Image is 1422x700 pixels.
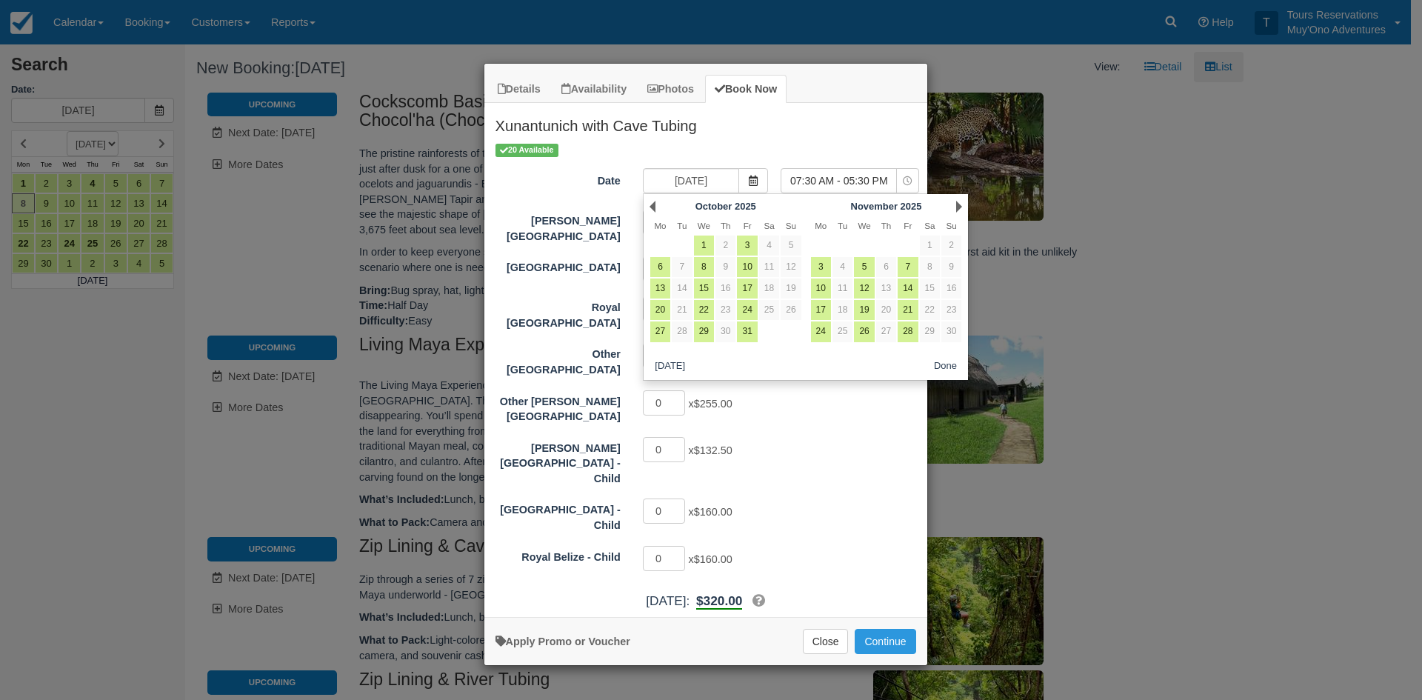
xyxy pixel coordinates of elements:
[650,321,670,341] a: 27
[901,201,922,212] span: 2025
[815,221,827,230] span: Monday
[781,257,801,277] a: 12
[694,553,732,565] span: $160.00
[744,221,752,230] span: Friday
[484,592,927,610] div: [DATE]:
[920,300,940,320] a: 22
[876,279,896,299] a: 13
[811,279,831,299] a: 10
[643,546,686,571] input: Royal Belize - Child
[484,208,632,244] label: Hopkins Bay Resort
[920,236,940,256] a: 1
[735,201,756,212] span: 2025
[851,201,898,212] span: November
[811,321,831,341] a: 24
[941,279,961,299] a: 16
[688,398,732,410] span: x
[920,321,940,341] a: 29
[638,75,704,104] a: Photos
[484,168,632,189] label: Date
[956,201,962,213] a: Next
[898,300,918,320] a: 21
[854,321,874,341] a: 26
[854,257,874,277] a: 5
[484,103,927,610] div: Item Modal
[786,221,796,230] span: Sunday
[838,221,847,230] span: Tuesday
[811,300,831,320] a: 17
[721,221,731,230] span: Thursday
[694,507,732,519] span: $160.00
[781,300,801,320] a: 26
[855,629,915,654] button: Add to Booking
[920,257,940,277] a: 8
[694,321,714,341] a: 29
[928,358,963,376] button: Done
[876,300,896,320] a: 20
[898,321,918,341] a: 28
[484,436,632,487] label: Hopkins Bay Resort - Child
[876,257,896,277] a: 6
[650,201,655,213] a: Prev
[781,236,801,256] a: 5
[832,279,852,299] a: 11
[781,173,896,188] span: 07:30 AM - 05:30 PM
[495,636,630,647] a: Apply Voucher
[941,300,961,320] a: 23
[677,221,687,230] span: Tuesday
[672,321,692,341] a: 28
[552,75,636,104] a: Availability
[920,279,940,299] a: 15
[688,507,732,519] span: x
[694,279,714,299] a: 15
[694,236,714,256] a: 1
[858,221,870,230] span: Wednesday
[832,257,852,277] a: 4
[715,300,735,320] a: 23
[854,300,874,320] a: 19
[898,279,918,299] a: 14
[484,544,632,565] label: Royal Belize - Child
[488,75,550,104] a: Details
[764,221,774,230] span: Saturday
[688,444,732,456] span: x
[811,257,831,277] a: 3
[643,390,686,416] input: Other Hopkins Area Resort
[695,201,732,212] span: October
[759,236,779,256] a: 4
[904,221,912,230] span: Friday
[484,103,927,141] h2: Xunantunich with Cave Tubing
[832,300,852,320] a: 18
[495,144,558,156] span: 20 Available
[484,341,632,377] label: Other Placencia Area Resort
[484,497,632,533] label: Thatch Caye Resort - Child
[737,321,757,341] a: 31
[759,300,779,320] a: 25
[781,279,801,299] a: 19
[650,300,670,320] a: 20
[650,279,670,299] a: 13
[672,300,692,320] a: 21
[484,255,632,276] label: Thatch Caye Resort
[650,257,670,277] a: 6
[715,279,735,299] a: 16
[643,499,686,524] input: Thatch Caye Resort - Child
[484,295,632,330] label: Royal Belize
[737,300,757,320] a: 24
[694,300,714,320] a: 22
[715,236,735,256] a: 2
[694,257,714,277] a: 8
[759,279,779,299] a: 18
[698,221,710,230] span: Wednesday
[737,236,757,256] a: 3
[737,257,757,277] a: 10
[941,321,961,341] a: 30
[715,321,735,341] a: 30
[643,437,686,462] input: Hopkins Bay Resort - Child
[694,398,732,410] span: $255.00
[898,257,918,277] a: 7
[484,389,632,424] label: Other Hopkins Area Resort
[688,553,732,565] span: x
[854,279,874,299] a: 12
[694,444,732,456] span: $132.50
